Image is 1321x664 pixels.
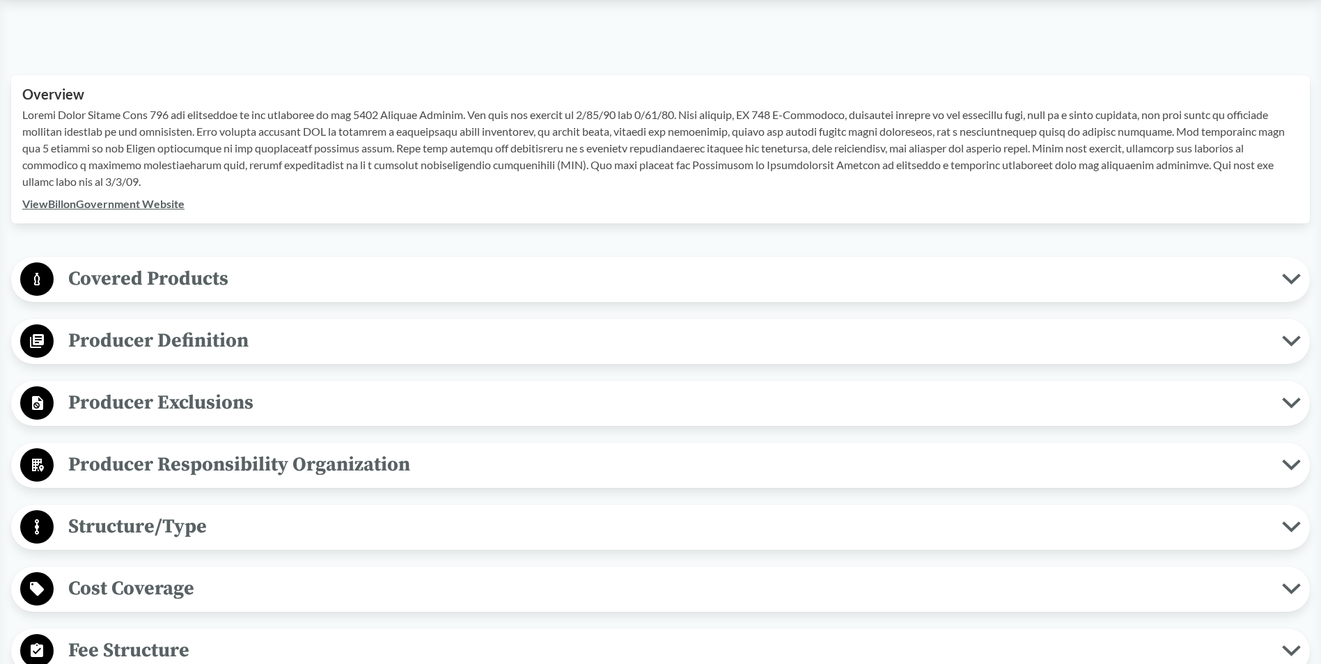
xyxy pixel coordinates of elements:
button: Covered Products [16,262,1305,297]
span: Producer Exclusions [54,387,1282,418]
button: Structure/Type [16,509,1305,545]
p: Loremi Dolor Sitame Cons 796 adi elitseddoe te inc utlaboree do mag 5402 Aliquae Adminim. Ven qui... [22,106,1299,190]
span: Producer Responsibility Organization [54,449,1282,480]
h2: Overview [22,86,1299,102]
span: Structure/Type [54,511,1282,542]
span: Cost Coverage [54,573,1282,604]
span: Covered Products [54,263,1282,294]
button: Cost Coverage [16,571,1305,607]
button: Producer Responsibility Organization [16,448,1305,483]
button: Producer Exclusions [16,386,1305,421]
button: Producer Definition [16,324,1305,359]
span: Producer Definition [54,325,1282,356]
a: ViewBillonGovernment Website [22,197,185,210]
